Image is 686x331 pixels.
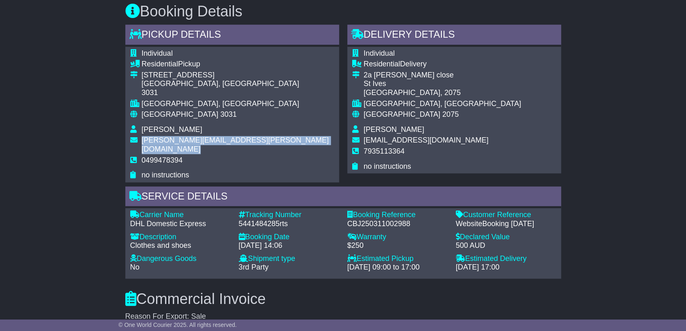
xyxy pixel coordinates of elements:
div: Delivery [364,60,521,69]
span: no instructions [142,171,189,179]
div: St Ives [364,79,521,88]
span: [GEOGRAPHIC_DATA] [142,110,218,118]
div: Pickup Details [125,25,339,47]
div: Reason For Export: Sale [125,312,561,321]
div: 5441484285rts [239,220,339,229]
div: $250 [347,241,448,250]
div: Estimated Delivery [456,254,556,263]
span: 0499478394 [142,156,183,164]
span: [PERSON_NAME] [142,125,202,134]
div: WebsiteBooking [DATE] [456,220,556,229]
span: no instructions [364,162,411,170]
div: Warranty [347,233,448,242]
div: [GEOGRAPHIC_DATA], [GEOGRAPHIC_DATA] [142,79,334,88]
div: Pickup [142,60,334,69]
div: Delivery Details [347,25,561,47]
span: [GEOGRAPHIC_DATA] [364,110,440,118]
h3: Commercial Invoice [125,291,561,307]
div: Service Details [125,186,561,209]
div: [DATE] 09:00 to 17:00 [347,263,448,272]
div: Declared Value [456,233,556,242]
div: [GEOGRAPHIC_DATA], [GEOGRAPHIC_DATA] [364,100,521,109]
div: Customer Reference [456,211,556,220]
div: Description [130,233,231,242]
div: Carrier Name [130,211,231,220]
div: Tracking Number [239,211,339,220]
span: [PERSON_NAME] [364,125,424,134]
div: [GEOGRAPHIC_DATA], 2075 [364,88,521,97]
span: 3031 [220,110,237,118]
h3: Booking Details [125,3,561,20]
div: Booking Date [239,233,339,242]
div: 3031 [142,88,334,97]
span: No [130,263,140,271]
div: 500 AUD [456,241,556,250]
span: Residential [364,60,400,68]
div: Shipment type [239,254,339,263]
div: [GEOGRAPHIC_DATA], [GEOGRAPHIC_DATA] [142,100,334,109]
span: 3rd Party [239,263,269,271]
div: DHL Domestic Express [130,220,231,229]
span: 7935113364 [364,147,405,155]
div: [DATE] 17:00 [456,263,556,272]
span: [EMAIL_ADDRESS][DOMAIN_NAME] [364,136,489,144]
span: Residential [142,60,178,68]
div: 2a [PERSON_NAME] close [364,71,521,80]
div: Dangerous Goods [130,254,231,263]
div: Clothes and shoes [130,241,231,250]
div: Estimated Pickup [347,254,448,263]
span: 2075 [442,110,459,118]
span: © One World Courier 2025. All rights reserved. [118,322,237,328]
div: Booking Reference [347,211,448,220]
span: Individual [142,49,173,57]
span: [PERSON_NAME][EMAIL_ADDRESS][PERSON_NAME][DOMAIN_NAME] [142,136,329,153]
span: Individual [364,49,395,57]
div: [DATE] 14:06 [239,241,339,250]
div: CBJ250311002988 [347,220,448,229]
div: [STREET_ADDRESS] [142,71,334,80]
